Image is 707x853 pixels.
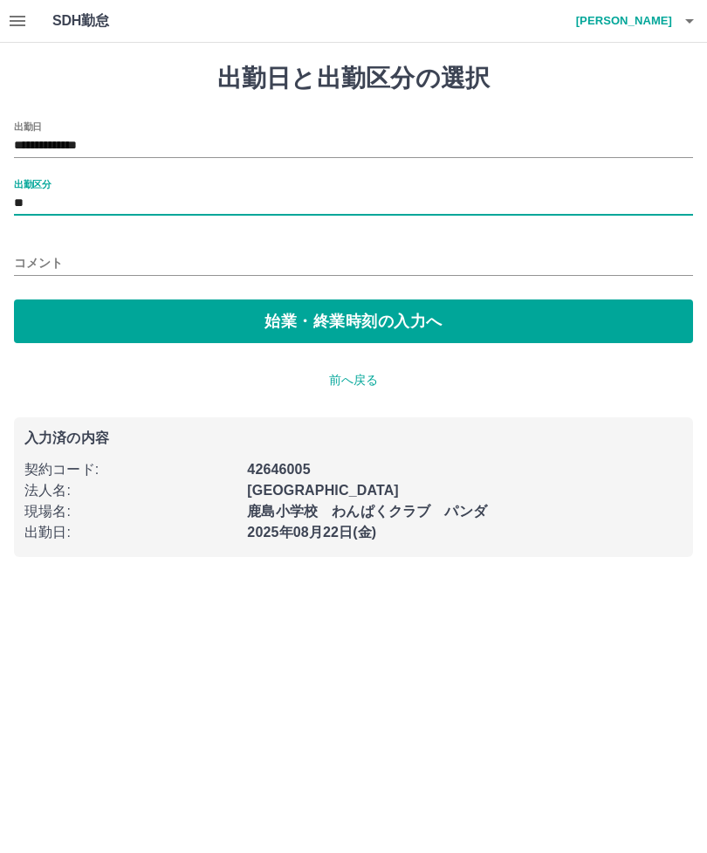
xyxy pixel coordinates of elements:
[247,525,376,540] b: 2025年08月22日(金)
[14,177,51,190] label: 出勤区分
[24,501,237,522] p: 現場名 :
[247,462,310,477] b: 42646005
[14,371,693,389] p: 前へ戻る
[24,522,237,543] p: 出勤日 :
[24,431,683,445] p: 入力済の内容
[14,64,693,93] h1: 出勤日と出勤区分の選択
[24,480,237,501] p: 法人名 :
[14,299,693,343] button: 始業・終業時刻の入力へ
[24,459,237,480] p: 契約コード :
[247,483,399,498] b: [GEOGRAPHIC_DATA]
[14,120,42,133] label: 出勤日
[247,504,487,519] b: 鹿島小学校 わんぱくクラブ パンダ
